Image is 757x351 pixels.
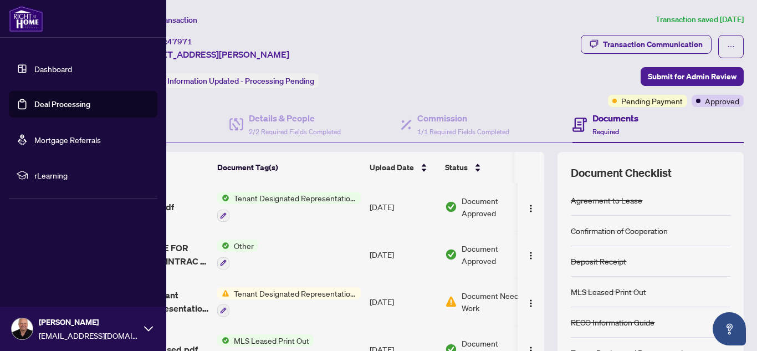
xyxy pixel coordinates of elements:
span: Submit for Admin Review [648,68,736,85]
div: Deposit Receipt [571,255,626,267]
span: 1/1 Required Fields Completed [417,128,509,136]
div: MLS Leased Print Out [571,286,646,298]
span: View Transaction [138,15,197,25]
button: Logo [522,246,540,263]
span: Document Needs Work [462,289,530,314]
img: logo [9,6,43,32]
div: Agreement to Lease [571,194,642,206]
span: Required [592,128,619,136]
img: Status Icon [217,287,229,299]
span: Other [229,240,258,252]
span: [PERSON_NAME] [39,316,139,328]
h4: Commission [417,111,509,125]
img: Document Status [445,296,457,308]
h4: Documents [592,111,638,125]
td: [DATE] [365,183,441,231]
a: Mortgage Referrals [34,135,101,145]
button: Submit for Admin Review [641,67,744,86]
h4: Details & People [249,111,341,125]
span: Approved [705,95,739,107]
img: Status Icon [217,192,229,204]
span: [STREET_ADDRESS][PERSON_NAME] [137,48,289,61]
span: Status [445,161,468,174]
button: Logo [522,293,540,311]
span: rLearning [34,169,150,181]
button: Open asap [713,312,746,345]
span: Document Approved [462,195,530,219]
button: Transaction Communication [581,35,712,54]
img: Logo [526,299,535,308]
a: Dashboard [34,64,72,74]
th: Document Tag(s) [213,152,365,183]
a: Deal Processing [34,99,90,109]
img: Logo [526,251,535,260]
td: [DATE] [365,278,441,326]
th: Upload Date [365,152,441,183]
img: Status Icon [217,240,229,252]
div: Confirmation of Cooperation [571,225,668,237]
span: 47971 [167,37,192,47]
article: Transaction saved [DATE] [656,13,744,26]
span: Tenant Designated Representation Agreement [229,192,361,204]
span: [EMAIL_ADDRESS][DOMAIN_NAME] [39,329,139,342]
span: MLS Leased Print Out [229,334,314,347]
span: Document Approved [462,242,530,267]
span: 2/2 Required Fields Completed [249,128,341,136]
div: Status: [137,73,319,88]
div: Transaction Communication [603,35,703,53]
div: RECO Information Guide [571,316,654,328]
span: Document Checklist [571,165,672,181]
span: Information Updated - Processing Pending [167,76,314,86]
img: Profile Icon [12,318,33,339]
span: Pending Payment [621,95,683,107]
th: Status [441,152,535,183]
img: Status Icon [217,334,229,347]
button: Logo [522,198,540,216]
img: Document Status [445,248,457,261]
button: Status IconOther [217,240,258,269]
button: Status IconTenant Designated Representation Agreement [217,192,361,222]
button: Status IconTenant Designated Representation Agreement [217,287,361,317]
td: [DATE] [365,231,441,278]
span: Upload Date [370,161,414,174]
span: Tenant Designated Representation Agreement [229,287,361,299]
span: ellipsis [727,43,735,50]
img: Logo [526,204,535,213]
img: Document Status [445,201,457,213]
